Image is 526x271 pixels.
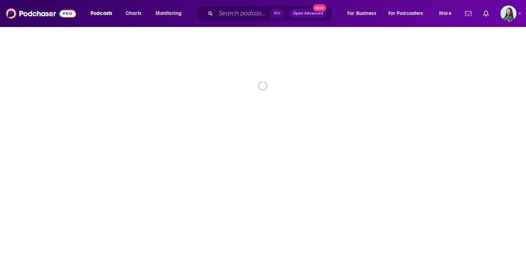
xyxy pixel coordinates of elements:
span: Monitoring [156,8,182,19]
span: More [439,8,451,19]
span: ⌘ K [270,9,284,18]
button: open menu [342,8,385,19]
button: Open AdvancedNew [290,9,327,18]
span: Charts [126,8,141,19]
button: Show profile menu [500,5,517,22]
button: open menu [150,8,191,19]
span: Open Advanced [293,12,323,15]
button: open menu [85,8,122,19]
button: open menu [434,8,461,19]
img: Podchaser - Follow, Share and Rate Podcasts [6,7,76,20]
button: open menu [384,8,434,19]
span: New [313,4,326,11]
span: Podcasts [91,8,112,19]
span: For Business [347,8,376,19]
div: Search podcasts, credits, & more... [203,5,340,22]
span: For Podcasters [388,8,423,19]
a: Charts [121,8,146,19]
input: Search podcasts, credits, & more... [216,8,270,19]
a: Show notifications dropdown [480,7,492,20]
a: Show notifications dropdown [462,7,474,20]
span: Logged in as brookefortierpr [500,5,517,22]
img: User Profile [500,5,517,22]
